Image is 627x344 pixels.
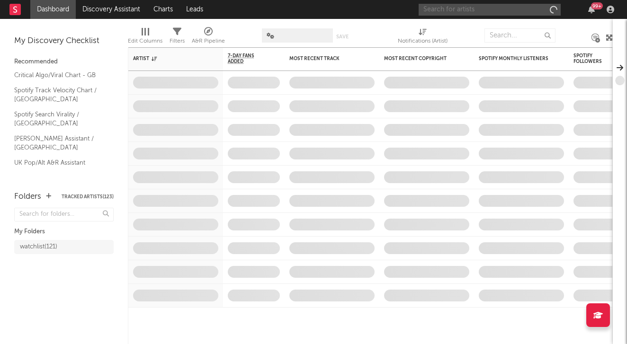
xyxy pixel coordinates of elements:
div: Spotify Followers [573,53,607,64]
a: Editorial A&R Assistant ([GEOGRAPHIC_DATA]) [14,172,104,192]
div: Artist [133,56,204,62]
div: My Discovery Checklist [14,35,114,47]
a: Spotify Search Virality / [GEOGRAPHIC_DATA] [14,109,104,129]
div: Spotify Monthly Listeners [479,56,550,62]
div: Most Recent Copyright [384,56,455,62]
div: Edit Columns [128,35,162,47]
input: Search for artists [419,4,561,16]
a: UK Pop/Alt A&R Assistant [14,158,104,168]
div: A&R Pipeline [192,35,225,47]
button: Save [336,34,349,39]
a: Critical Algo/Viral Chart - GB [14,70,104,80]
div: Filters [170,35,185,47]
div: Most Recent Track [289,56,360,62]
input: Search for folders... [14,208,114,221]
div: watchlist ( 121 ) [20,241,57,253]
div: Folders [14,191,41,203]
div: Recommended [14,56,114,68]
div: Edit Columns [128,24,162,51]
button: Tracked Artists(123) [62,194,114,199]
div: A&R Pipeline [192,24,225,51]
button: 99+ [588,6,595,13]
div: 99 + [591,2,603,9]
span: 7-Day Fans Added [228,53,266,64]
input: Search... [484,28,555,43]
div: Notifications (Artist) [398,35,448,47]
div: Notifications (Artist) [398,24,448,51]
div: Filters [170,24,185,51]
a: watchlist(121) [14,240,114,254]
div: My Folders [14,226,114,238]
a: Spotify Track Velocity Chart / [GEOGRAPHIC_DATA] [14,85,104,105]
a: [PERSON_NAME] Assistant / [GEOGRAPHIC_DATA] [14,133,104,153]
